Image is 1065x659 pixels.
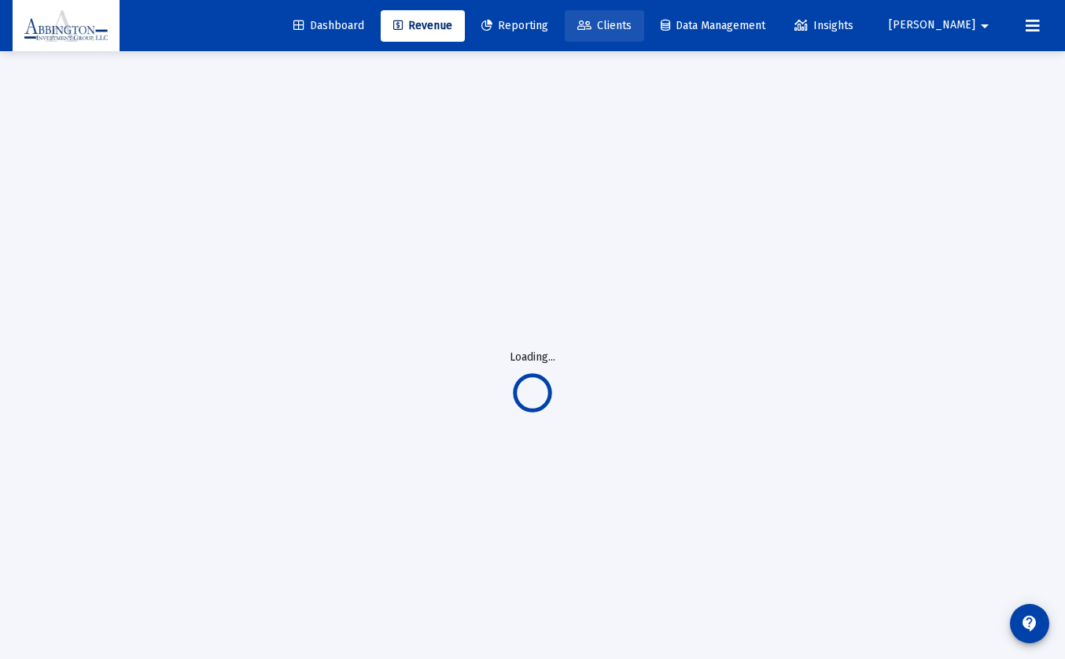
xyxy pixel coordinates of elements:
[782,10,866,42] a: Insights
[889,19,975,32] span: [PERSON_NAME]
[975,10,994,42] mat-icon: arrow_drop_down
[661,19,765,32] span: Data Management
[381,10,465,42] a: Revenue
[648,10,778,42] a: Data Management
[24,10,108,42] img: Dashboard
[281,10,377,42] a: Dashboard
[481,19,548,32] span: Reporting
[469,10,561,42] a: Reporting
[870,9,1013,41] button: [PERSON_NAME]
[1020,614,1039,633] mat-icon: contact_support
[293,19,364,32] span: Dashboard
[577,19,632,32] span: Clients
[565,10,644,42] a: Clients
[393,19,452,32] span: Revenue
[794,19,853,32] span: Insights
